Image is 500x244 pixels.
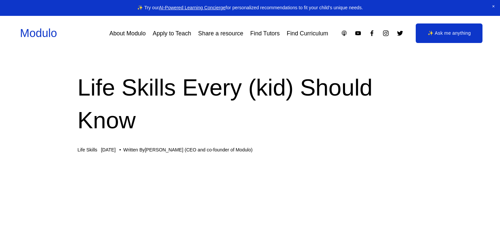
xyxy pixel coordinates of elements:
a: Apply to Teach [153,27,191,39]
a: Instagram [382,30,389,37]
a: [PERSON_NAME] (CEO and co-founder of Modulo) [145,147,252,152]
a: Modulo [20,27,57,39]
a: Life Skills [78,147,97,152]
a: Facebook [368,30,375,37]
a: ✨ Ask me anything [416,23,482,43]
a: Apple Podcasts [341,30,348,37]
a: AI-Powered Learning Concierge [159,5,226,10]
a: Find Curriculum [287,27,328,39]
span: [DATE] [101,147,116,152]
a: Share a resource [198,27,244,39]
h1: Life Skills Every (kid) Should Know [78,71,423,137]
a: YouTube [355,30,362,37]
div: Written By [123,147,252,153]
a: About Modulo [109,27,146,39]
a: Twitter [397,30,404,37]
a: Find Tutors [250,27,280,39]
